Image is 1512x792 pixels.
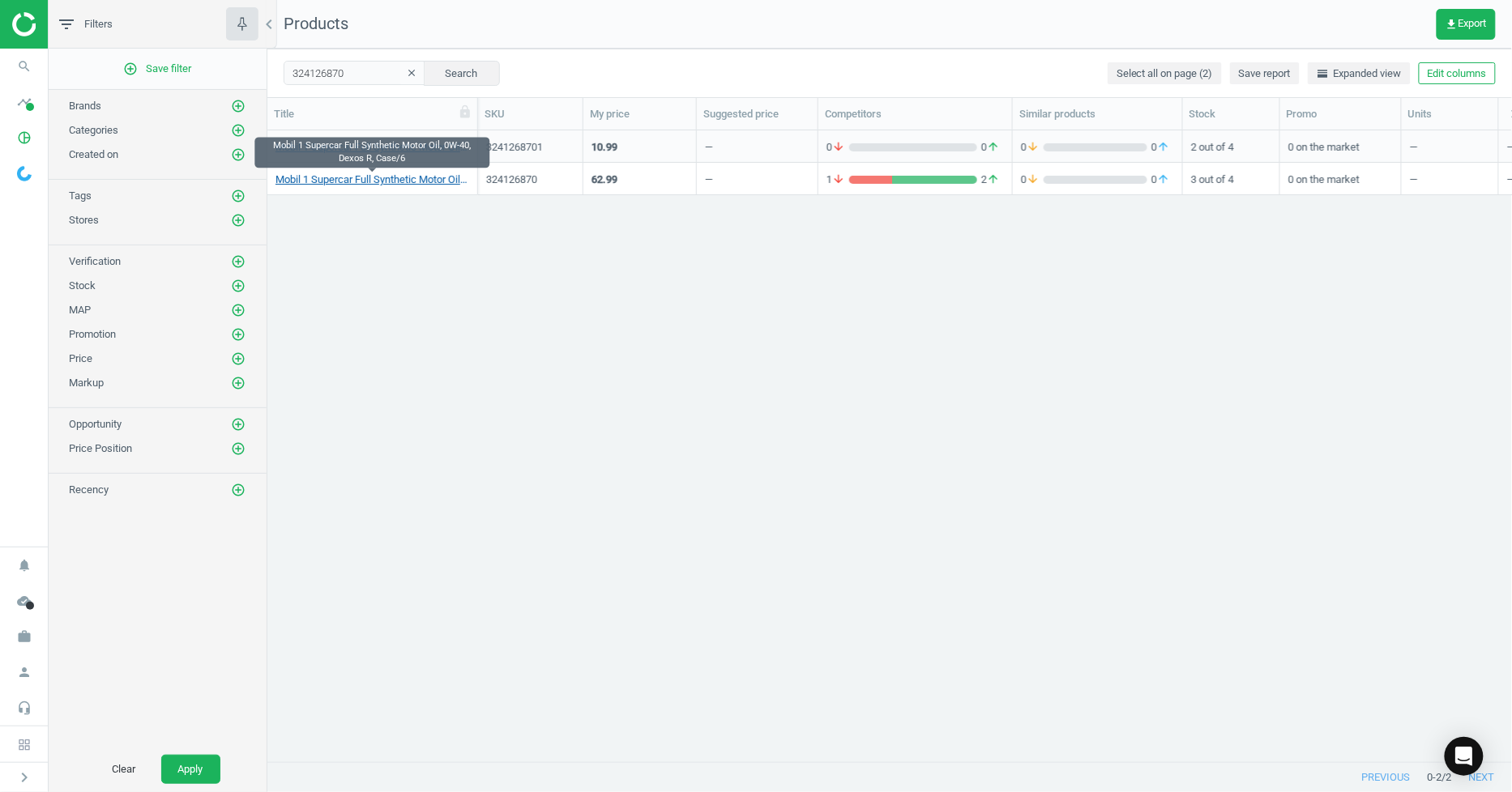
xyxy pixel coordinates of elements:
[230,441,246,457] button: add_circle_outline
[1317,67,1330,80] i: horizontal_split
[1288,164,1393,193] div: 0 on the market
[69,255,121,267] span: Verification
[977,172,1004,187] span: 2
[231,327,246,342] i: add_circle_outline
[1317,66,1402,81] span: Expanded view
[96,755,153,784] button: Clear
[703,107,811,121] div: Suggested price
[987,172,1000,187] i: arrow_upward
[705,172,713,193] div: —
[826,140,849,155] span: 0
[1157,172,1170,187] i: arrow_upward
[230,326,246,343] button: add_circle_outline
[15,768,34,787] i: chevron_right
[1108,62,1222,85] button: Select all on page (2)
[124,62,139,76] i: add_circle_outline
[9,550,40,581] i: notifications
[17,166,32,181] img: wGWNvw8QSZomAAAAABJRU5ErkJggg==
[231,213,246,228] i: add_circle_outline
[4,767,45,788] button: chevron_right
[1019,107,1176,121] div: Similar products
[1445,737,1484,776] div: Open Intercom Messenger
[124,62,192,76] span: Save filter
[592,140,617,155] div: 10.99
[259,15,279,34] i: chevron_left
[84,17,113,32] span: Filters
[1230,62,1300,85] button: Save report
[400,62,425,85] button: clear
[825,107,1006,121] div: Competitors
[1452,763,1512,792] button: next
[826,172,849,187] span: 1
[1117,66,1213,81] span: Select all on page (2)
[1446,18,1459,31] i: get_app
[284,14,348,33] span: Products
[69,328,116,340] span: Promotion
[231,417,246,432] i: add_circle_outline
[1408,107,1492,121] div: Units
[230,278,246,294] button: add_circle_outline
[1239,66,1291,81] span: Save report
[9,51,40,82] i: search
[1147,172,1174,187] span: 0
[9,585,40,616] i: cloud_done
[69,214,99,226] span: Stores
[987,140,1000,155] i: arrow_upward
[1437,9,1496,40] button: get_appExport
[231,376,246,390] i: add_circle_outline
[485,107,576,121] div: SKU
[230,98,246,114] button: add_circle_outline
[1191,132,1271,160] div: 2 out of 4
[231,483,246,497] i: add_circle_outline
[69,189,92,202] span: Tags
[1428,770,1442,785] span: 0 - 2
[1410,132,1490,160] div: —
[69,418,122,430] span: Opportunity
[230,302,246,318] button: add_circle_outline
[57,15,76,34] i: filter_list
[69,377,104,389] span: Markup
[1021,140,1044,155] span: 0
[49,53,267,85] button: add_circle_outlineSave filter
[284,61,425,85] input: SKU/Title search
[231,351,246,366] i: add_circle_outline
[1147,140,1174,155] span: 0
[230,253,246,270] button: add_circle_outline
[1410,164,1490,193] div: —
[1308,62,1411,85] button: horizontal_splitExpanded view
[274,107,471,121] div: Title
[486,172,574,187] div: 324126870
[161,755,220,784] button: Apply
[1157,140,1170,155] i: arrow_upward
[977,140,1004,155] span: 0
[9,621,40,652] i: work
[1287,107,1395,121] div: Promo
[230,188,246,204] button: add_circle_outline
[231,279,246,293] i: add_circle_outline
[424,61,500,85] button: Search
[1288,132,1393,160] div: 0 on the market
[69,279,96,292] span: Stock
[832,172,845,187] i: arrow_downward
[231,147,246,162] i: add_circle_outline
[231,123,246,138] i: add_circle_outline
[275,172,469,187] a: Mobil 1 Supercar Full Synthetic Motor Oil, 0W-40, Dexos R, Case/6
[230,212,246,228] button: add_circle_outline
[1190,107,1273,121] div: Stock
[1027,140,1040,155] i: arrow_downward
[1021,172,1044,187] span: 0
[9,657,40,688] i: person
[705,140,713,160] div: —
[1191,164,1271,193] div: 3 out of 4
[230,147,246,163] button: add_circle_outline
[9,87,40,117] i: timeline
[12,12,127,36] img: ajHJNr6hYgQAAAAASUVORK5CYII=
[9,692,40,723] i: headset_mic
[1442,770,1452,785] span: / 2
[230,416,246,432] button: add_circle_outline
[230,482,246,498] button: add_circle_outline
[69,352,92,364] span: Price
[69,442,132,454] span: Price Position
[486,140,574,155] div: 3241268701
[230,122,246,138] button: add_circle_outline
